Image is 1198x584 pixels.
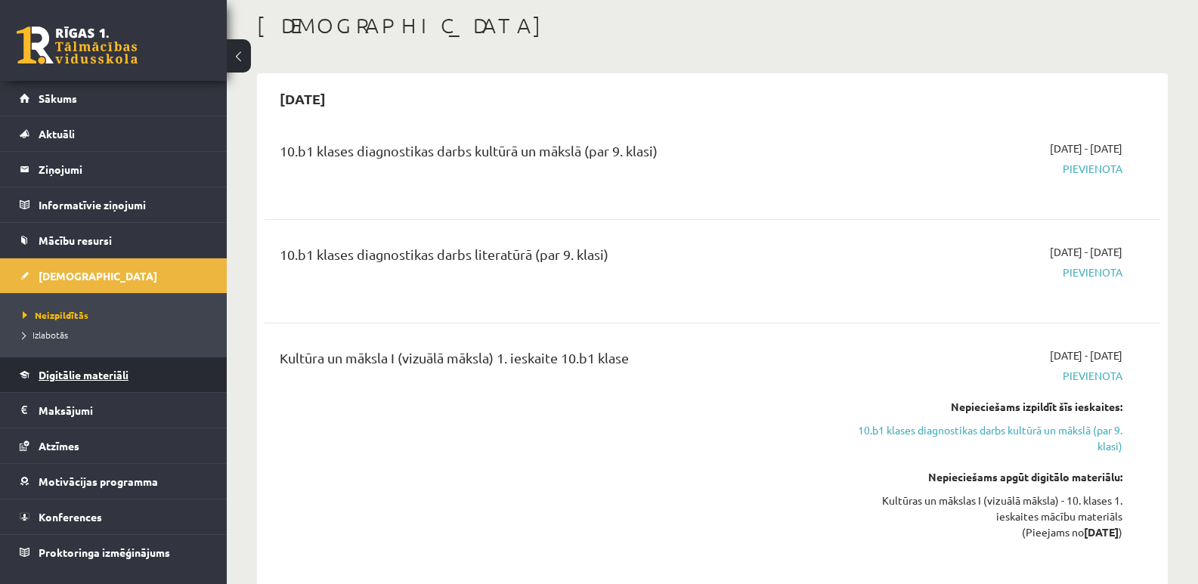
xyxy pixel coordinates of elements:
[1050,244,1122,260] span: [DATE] - [DATE]
[20,499,208,534] a: Konferences
[20,535,208,570] a: Proktoringa izmēģinājums
[20,152,208,187] a: Ziņojumi
[280,141,834,168] div: 10.b1 klases diagnostikas darbs kultūrā un mākslā (par 9. klasi)
[856,264,1122,280] span: Pievienota
[257,13,1168,39] h1: [DEMOGRAPHIC_DATA]
[39,91,77,105] span: Sākums
[20,357,208,392] a: Digitālie materiāli
[20,81,208,116] a: Sākums
[39,368,128,382] span: Digitālie materiāli
[1050,141,1122,156] span: [DATE] - [DATE]
[856,493,1122,540] div: Kultūras un mākslas I (vizuālā māksla) - 10. klases 1. ieskaites mācību materiāls (Pieejams no )
[39,269,157,283] span: [DEMOGRAPHIC_DATA]
[1050,348,1122,363] span: [DATE] - [DATE]
[20,223,208,258] a: Mācību resursi
[23,329,68,341] span: Izlabotās
[23,309,88,321] span: Neizpildītās
[280,348,834,375] div: Kultūra un māksla I (vizuālā māksla) 1. ieskaite 10.b1 klase
[17,26,138,64] a: Rīgas 1. Tālmācības vidusskola
[39,474,158,488] span: Motivācijas programma
[39,393,208,428] legend: Maksājumi
[23,328,212,341] a: Izlabotās
[856,368,1122,384] span: Pievienota
[20,187,208,222] a: Informatīvie ziņojumi
[39,510,102,524] span: Konferences
[39,152,208,187] legend: Ziņojumi
[856,161,1122,177] span: Pievienota
[856,422,1122,454] a: 10.b1 klases diagnostikas darbs kultūrā un mākslā (par 9. klasi)
[20,258,208,293] a: [DEMOGRAPHIC_DATA]
[23,308,212,322] a: Neizpildītās
[20,393,208,428] a: Maksājumi
[39,545,170,559] span: Proktoringa izmēģinājums
[39,439,79,453] span: Atzīmes
[39,127,75,141] span: Aktuāli
[856,399,1122,415] div: Nepieciešams izpildīt šīs ieskaites:
[280,244,834,272] div: 10.b1 klases diagnostikas darbs literatūrā (par 9. klasi)
[39,233,112,247] span: Mācību resursi
[265,81,341,116] h2: [DATE]
[20,464,208,499] a: Motivācijas programma
[20,428,208,463] a: Atzīmes
[20,116,208,151] a: Aktuāli
[39,187,208,222] legend: Informatīvie ziņojumi
[856,469,1122,485] div: Nepieciešams apgūt digitālo materiālu:
[1084,525,1119,539] strong: [DATE]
